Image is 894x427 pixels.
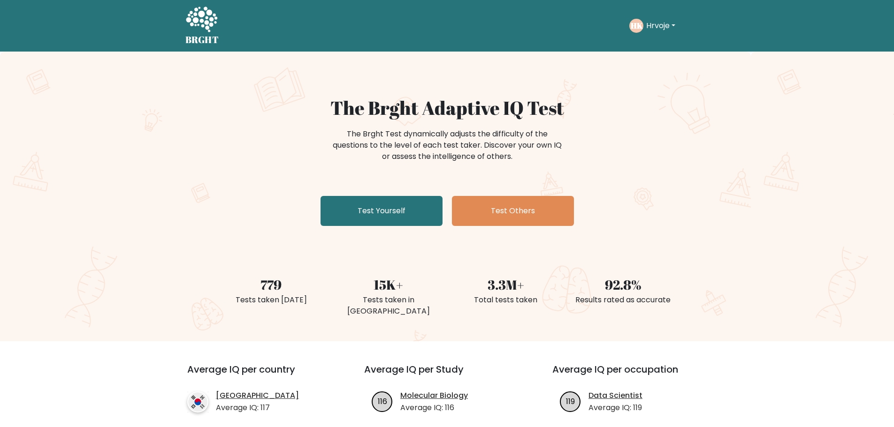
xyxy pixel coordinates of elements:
[218,294,324,306] div: Tests taken [DATE]
[216,402,299,413] p: Average IQ: 117
[364,364,530,386] h3: Average IQ per Study
[453,275,559,294] div: 3.3M+
[588,390,642,401] a: Data Scientist
[400,390,468,401] a: Molecular Biology
[187,391,208,412] img: country
[630,20,642,31] text: HK
[185,4,219,48] a: BRGHT
[588,402,642,413] p: Average IQ: 119
[330,128,565,162] div: The Brght Test dynamically adjusts the difficulty of the questions to the level of each test take...
[336,294,442,317] div: Tests taken in [GEOGRAPHIC_DATA]
[321,196,443,226] a: Test Yourself
[187,364,330,386] h3: Average IQ per country
[216,390,299,401] a: [GEOGRAPHIC_DATA]
[218,97,676,119] h1: The Brght Adaptive IQ Test
[218,275,324,294] div: 779
[378,396,387,406] text: 116
[452,196,574,226] a: Test Others
[552,364,718,386] h3: Average IQ per occupation
[453,294,559,306] div: Total tests taken
[643,20,678,32] button: Hrvoje
[570,294,676,306] div: Results rated as accurate
[566,396,575,406] text: 119
[336,275,442,294] div: 15K+
[400,402,468,413] p: Average IQ: 116
[185,34,219,45] h5: BRGHT
[570,275,676,294] div: 92.8%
